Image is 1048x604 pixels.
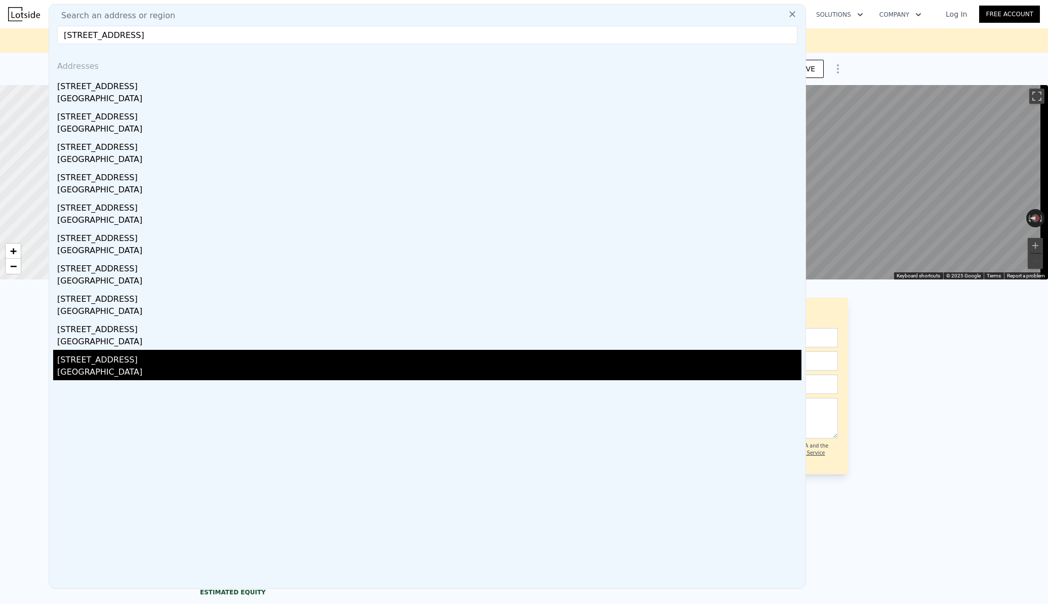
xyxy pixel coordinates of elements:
button: Zoom in [1028,238,1043,253]
div: [GEOGRAPHIC_DATA] [57,123,801,137]
a: Report a problem [1007,273,1045,278]
div: [GEOGRAPHIC_DATA] [57,93,801,107]
div: [STREET_ADDRESS] [57,228,801,245]
span: + [10,245,17,257]
span: − [10,260,17,272]
a: Log In [934,9,979,19]
div: [GEOGRAPHIC_DATA] [57,153,801,168]
div: [STREET_ADDRESS] [57,137,801,153]
div: [GEOGRAPHIC_DATA] [57,245,801,259]
button: Toggle fullscreen view [1029,89,1044,104]
div: [STREET_ADDRESS] [57,198,801,214]
div: [STREET_ADDRESS] [57,259,801,275]
div: [STREET_ADDRESS] [57,319,801,336]
span: © 2025 Google [946,273,981,278]
div: [GEOGRAPHIC_DATA] [57,184,801,198]
div: [STREET_ADDRESS] [57,76,801,93]
div: [STREET_ADDRESS] [57,168,801,184]
a: Free Account [979,6,1040,23]
button: Show Options [828,59,848,79]
div: [GEOGRAPHIC_DATA] [57,214,801,228]
div: Addresses [53,52,801,76]
span: Search an address or region [53,10,175,22]
a: Terms (opens in new tab) [987,273,1001,278]
button: Solutions [808,6,871,24]
a: Zoom out [6,259,21,274]
img: Lotside [8,7,40,21]
div: [GEOGRAPHIC_DATA] [57,305,801,319]
button: Company [871,6,930,24]
div: [STREET_ADDRESS] [57,289,801,305]
div: [STREET_ADDRESS] [57,350,801,366]
div: Estimated Equity [200,588,402,596]
div: [GEOGRAPHIC_DATA] [57,366,801,380]
a: Zoom in [6,244,21,259]
div: [STREET_ADDRESS] [57,107,801,123]
button: Rotate clockwise [1039,209,1045,227]
div: [GEOGRAPHIC_DATA] [57,336,801,350]
button: Keyboard shortcuts [897,272,940,279]
div: [GEOGRAPHIC_DATA] [57,275,801,289]
input: Enter an address, city, region, neighborhood or zip code [57,26,797,44]
button: Zoom out [1028,254,1043,269]
button: Rotate counterclockwise [1026,209,1032,227]
button: Reset the view [1026,214,1044,222]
